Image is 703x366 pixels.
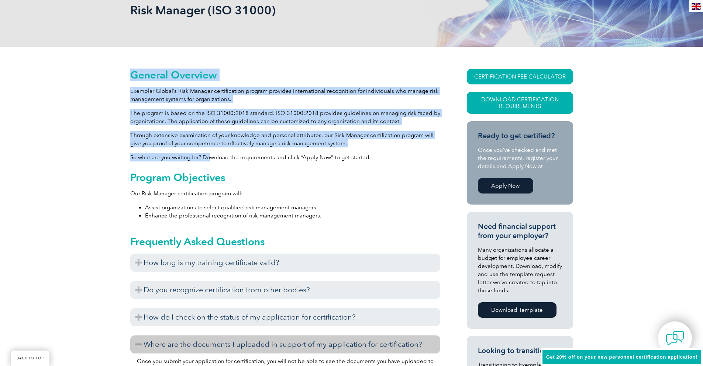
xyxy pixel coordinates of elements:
[130,171,440,183] h2: Program Objectives
[666,329,684,348] img: contact-chat.png
[130,254,440,272] h3: How long is my training certificate valid?
[11,351,49,366] a: BACK TO TOP
[130,189,440,198] p: Our Risk Manager certification program will:
[130,281,440,299] h3: Do you recognize certification from other bodies?
[478,222,562,240] h3: Need financial support from your employer?
[478,178,533,194] a: Apply Now
[130,69,440,81] h2: General Overview
[130,109,440,125] p: The program is based on the ISO 31000:2018 standard. ISO 31000:2018 provides guidelines on managi...
[478,131,562,140] h3: Ready to get certified?
[130,131,440,147] p: Through extensive examination of your knowledge and personal attributes, our Risk Manager certifi...
[130,87,440,103] p: Exemplar Global’s Risk Manager certification program provides international recognition for indiv...
[692,3,701,10] img: en
[546,354,697,360] span: Get 20% off on your new personnel certification application!
[130,236,440,247] h2: Frequently Asked Questions
[478,146,562,170] p: Once you’ve checked and met the requirements, register your details and Apply Now at
[478,302,556,318] a: Download Template
[145,212,440,220] li: Enhance the professional recognition of risk management managers.
[145,203,440,212] li: Assist organizations to select qualified risk management managers
[478,346,562,355] h3: Looking to transition?
[478,246,562,294] p: Many organizations allocate a budget for employee career development. Download, modify and use th...
[130,153,440,161] p: So what are you waiting for? Download the requirements and click “Apply Now” to get started.
[467,69,573,84] a: CERTIFICATION FEE CALCULATOR
[130,308,440,326] h3: How do I check on the status of my application for certification?
[130,3,414,17] h1: Risk Manager (ISO 31000)
[467,92,573,114] a: Download Certification Requirements
[130,335,440,353] h3: Where are the documents I uploaded in support of my application for certification?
